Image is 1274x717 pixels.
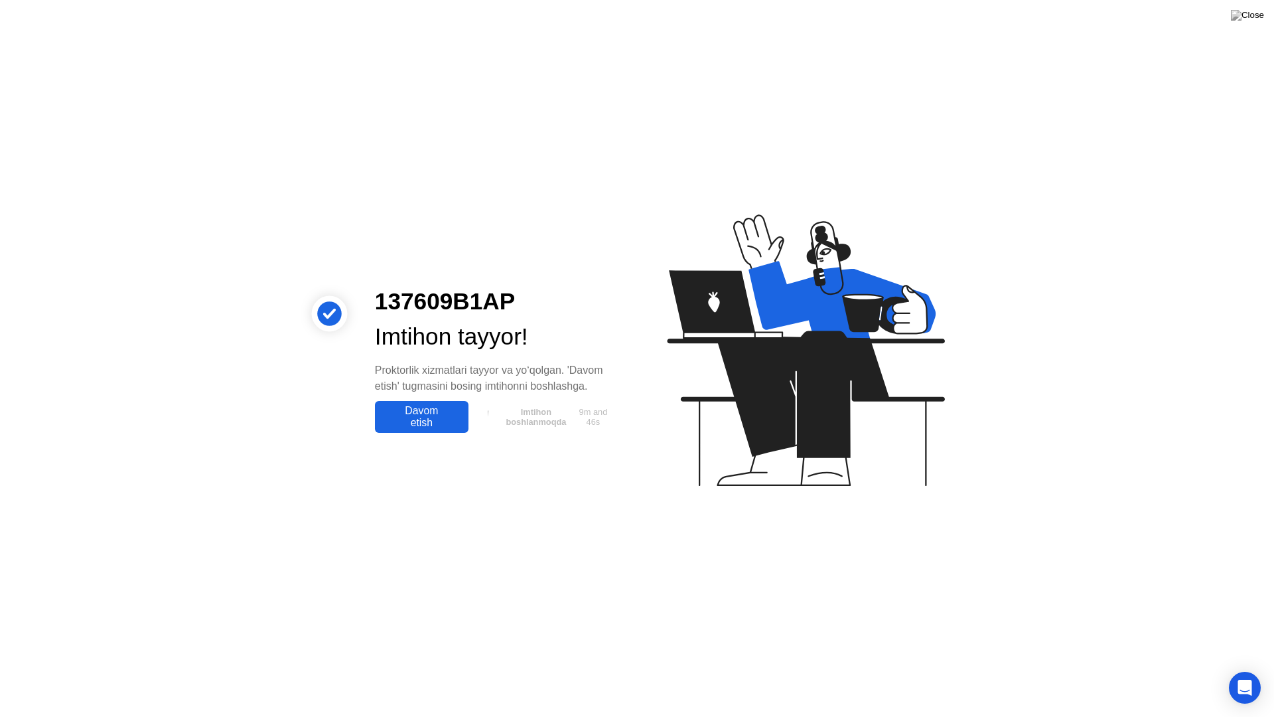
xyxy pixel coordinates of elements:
[375,319,616,355] div: Imtihon tayyor!
[375,284,616,319] div: 137609B1AP
[1231,10,1264,21] img: Close
[379,405,464,429] div: Davom etish
[1229,672,1261,704] div: Open Intercom Messenger
[375,401,468,433] button: Davom etish
[375,362,616,394] div: Proktorlik xizmatlari tayyor va yo‘qolgan. 'Davom etish' tugmasini bosing imtihonni boshlashga.
[575,407,611,427] span: 9m and 46s
[475,404,616,430] button: Imtihon boshlanmoqda9m and 46s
